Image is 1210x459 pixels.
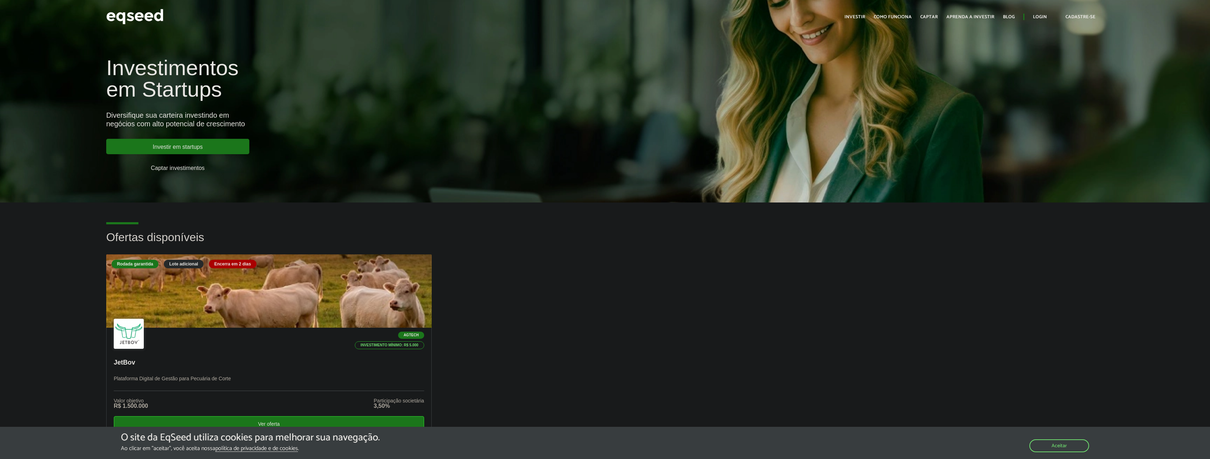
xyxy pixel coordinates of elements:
[106,7,163,26] img: EqSeed
[374,403,424,409] div: 3,50%
[106,254,432,436] a: Rodada garantida Lote adicional Encerra em 2 dias Agtech Investimento mínimo: R$ 5.000 JetBov Pla...
[106,57,701,100] h1: Investimentos em Startups
[946,15,994,19] a: Aprenda a investir
[374,398,424,403] div: Participação societária
[920,15,938,19] a: Captar
[209,260,256,268] div: Encerra em 2 dias
[114,376,424,391] p: Plataforma Digital de Gestão para Pecuária de Corte
[114,398,148,403] div: Valor objetivo
[121,432,380,443] h5: O site da EqSeed utiliza cookies para melhorar sua navegação.
[1003,15,1015,19] a: Blog
[114,416,424,431] div: Ver oferta
[1029,439,1089,452] button: Aceitar
[874,15,912,19] a: Como funciona
[114,403,148,409] div: R$ 1.500.000
[106,139,249,154] a: Investir em startups
[164,260,204,268] div: Lote adicional
[215,446,298,452] a: política de privacidade e de cookies
[1033,15,1047,19] a: Login
[355,341,424,349] p: Investimento mínimo: R$ 5.000
[106,111,701,128] div: Diversifique sua carteira investindo em negócios com alto potencial de crescimento
[121,445,380,452] p: Ao clicar em "aceitar", você aceita nossa .
[106,160,249,175] a: Captar investimentos
[844,15,865,19] a: Investir
[106,231,1104,254] h2: Ofertas disponíveis
[1055,12,1106,21] a: Cadastre-se
[112,260,158,268] div: Rodada garantida
[114,359,424,367] p: JetBov
[398,332,424,339] p: Agtech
